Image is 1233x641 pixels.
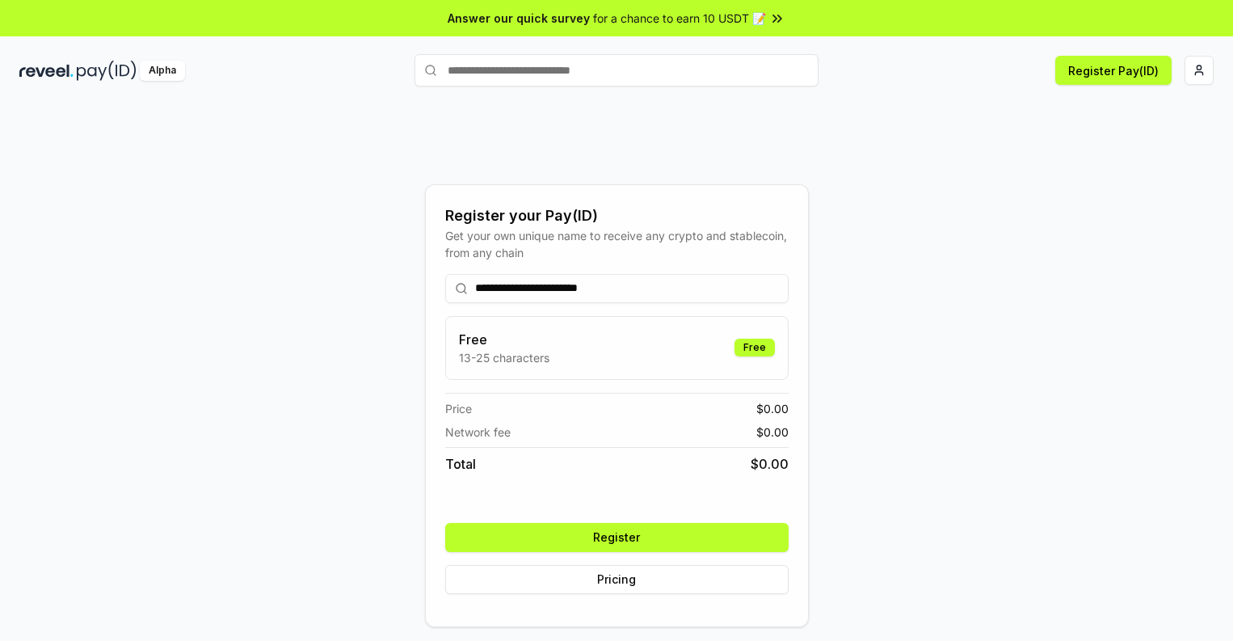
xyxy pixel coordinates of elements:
[459,330,549,349] h3: Free
[734,339,775,356] div: Free
[756,424,789,441] span: $ 0.00
[448,10,590,27] span: Answer our quick survey
[445,227,789,261] div: Get your own unique name to receive any crypto and stablecoin, from any chain
[445,424,511,441] span: Network fee
[445,400,472,417] span: Price
[751,454,789,474] span: $ 0.00
[445,205,789,227] div: Register your Pay(ID)
[593,10,766,27] span: for a chance to earn 10 USDT 📝
[140,61,185,81] div: Alpha
[756,400,789,417] span: $ 0.00
[445,565,789,594] button: Pricing
[77,61,137,81] img: pay_id
[445,523,789,552] button: Register
[459,349,549,366] p: 13-25 characters
[19,61,74,81] img: reveel_dark
[445,454,476,474] span: Total
[1055,56,1172,85] button: Register Pay(ID)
